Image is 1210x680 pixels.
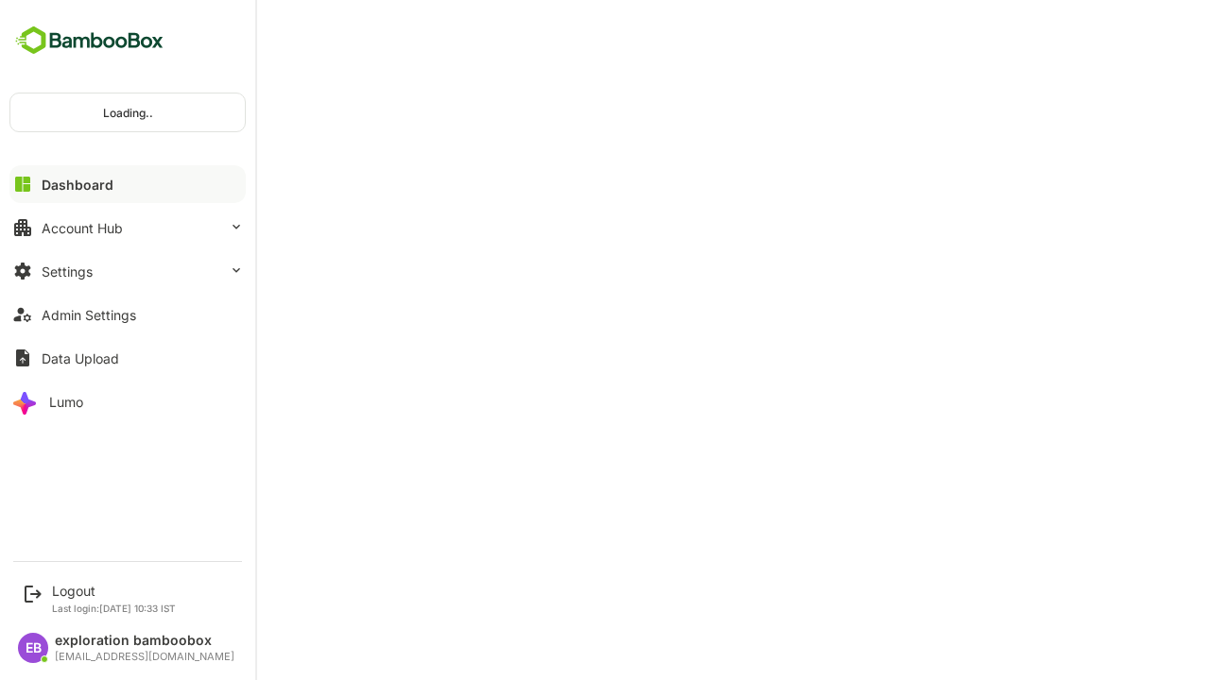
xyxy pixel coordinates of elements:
[49,394,83,410] div: Lumo
[55,651,234,663] div: [EMAIL_ADDRESS][DOMAIN_NAME]
[52,603,176,614] p: Last login: [DATE] 10:33 IST
[42,263,93,280] div: Settings
[10,93,245,131] div: Loading..
[9,252,246,290] button: Settings
[52,583,176,599] div: Logout
[42,177,113,193] div: Dashboard
[9,382,246,420] button: Lumo
[9,23,169,59] img: BambooboxFullLogoMark.5f36c76dfaba33ec1ec1367b70bb1252.svg
[55,633,234,649] div: exploration bamboobox
[42,220,123,236] div: Account Hub
[9,296,246,333] button: Admin Settings
[42,307,136,323] div: Admin Settings
[9,165,246,203] button: Dashboard
[9,339,246,377] button: Data Upload
[9,209,246,246] button: Account Hub
[18,633,48,663] div: EB
[42,350,119,366] div: Data Upload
